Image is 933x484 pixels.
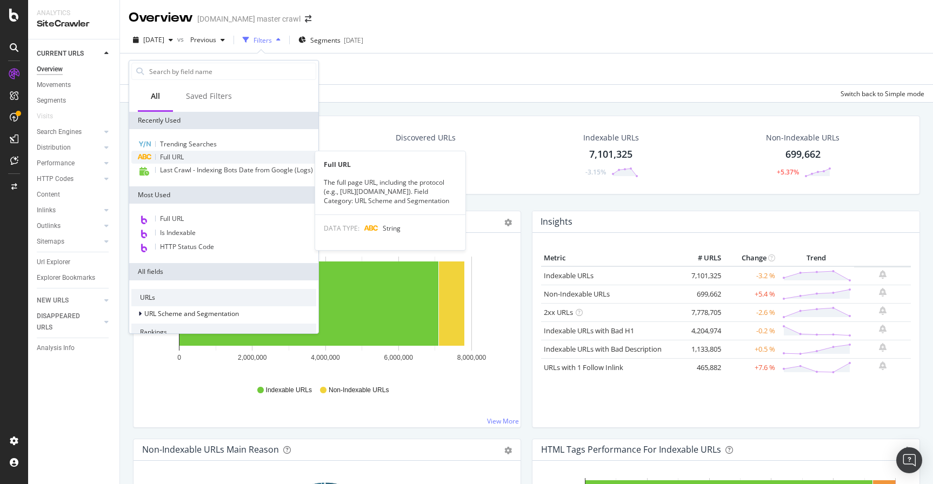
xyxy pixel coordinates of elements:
[37,311,101,333] a: DISAPPEARED URLS
[37,257,70,268] div: Url Explorer
[778,250,854,266] th: Trend
[37,95,112,106] a: Segments
[841,89,924,98] div: Switch back to Simple mode
[160,242,214,251] span: HTTP Status Code
[681,250,724,266] th: # URLS
[143,35,164,44] span: 2025 Sep. 22nd
[37,9,111,18] div: Analytics
[142,250,508,375] svg: A chart.
[324,224,359,233] span: DATA TYPE:
[160,152,184,162] span: Full URL
[37,64,63,75] div: Overview
[724,250,778,266] th: Change
[383,224,401,233] span: String
[344,36,363,45] div: [DATE]
[384,354,414,361] text: 6,000,000
[254,36,272,45] div: Filters
[129,186,318,204] div: Most Used
[541,214,572,229] h4: Insights
[544,307,573,317] a: 2xx URLs
[37,272,112,284] a: Explorer Bookmarks
[186,91,232,102] div: Saved Filters
[160,139,217,149] span: Trending Searches
[777,167,799,177] div: +5.37%
[37,48,84,59] div: CURRENT URLS
[266,386,312,395] span: Indexable URLs
[541,444,721,455] div: HTML Tags Performance for Indexable URLs
[544,362,623,372] a: URLs with 1 Follow Inlink
[329,386,389,395] span: Non-Indexable URLs
[197,14,301,24] div: [DOMAIN_NAME] master crawl
[37,173,74,185] div: HTTP Codes
[487,416,519,426] a: View More
[37,342,112,354] a: Analysis Info
[37,18,111,30] div: SiteCrawler
[396,132,456,143] div: Discovered URLs
[294,31,368,49] button: Segments[DATE]
[903,447,911,454] div: gear
[129,112,318,129] div: Recently Used
[544,289,610,299] a: Non-Indexable URLs
[37,79,112,91] a: Movements
[311,354,340,361] text: 4,000,000
[37,295,101,306] a: NEW URLS
[37,158,101,169] a: Performance
[37,295,69,306] div: NEW URLS
[879,361,887,370] div: bell-plus
[37,189,60,200] div: Content
[37,126,101,138] a: Search Engines
[144,309,239,318] span: URL Scheme and Segmentation
[724,266,778,285] td: -3.2 %
[37,64,112,75] a: Overview
[504,219,512,226] div: gear
[681,358,724,377] td: 465,882
[681,340,724,358] td: 1,133,805
[37,236,101,247] a: Sitemaps
[129,263,318,280] div: All fields
[160,165,313,174] span: Last Crawl - Indexing Bots Date from Google (Logs)
[681,303,724,321] td: 7,778,705
[37,126,82,138] div: Search Engines
[37,342,75,354] div: Analysis Info
[37,205,56,216] div: Inlinks
[724,358,778,377] td: +7.6 %
[681,266,724,285] td: 7,101,325
[37,220,61,232] div: Outlinks
[131,289,316,306] div: URLs
[37,111,64,122] a: Visits
[879,343,887,352] div: bell-plus
[836,85,924,102] button: Switch back to Simple mode
[37,311,91,333] div: DISAPPEARED URLS
[315,160,465,169] div: Full URL
[879,288,887,297] div: bell-plus
[37,111,53,122] div: Visits
[724,340,778,358] td: +0.5 %
[541,250,681,266] th: Metric
[186,35,216,44] span: Previous
[37,236,64,247] div: Sitemaps
[724,285,778,303] td: +5.4 %
[681,285,724,303] td: 699,662
[724,321,778,340] td: -0.2 %
[37,257,112,268] a: Url Explorer
[583,132,639,143] div: Indexable URLs
[544,271,594,280] a: Indexable URLs
[766,132,839,143] div: Non-Indexable URLs
[681,321,724,340] td: 4,204,974
[37,220,101,232] a: Outlinks
[129,9,193,27] div: Overview
[160,214,184,223] span: Full URL
[186,31,229,49] button: Previous
[160,228,196,237] span: Is Indexable
[404,147,448,162] div: 7,800,987
[37,272,95,284] div: Explorer Bookmarks
[131,324,316,341] div: Rankings
[177,35,186,44] span: vs
[879,270,887,279] div: bell-plus
[238,31,285,49] button: Filters
[544,344,662,354] a: Indexable URLs with Bad Description
[151,91,160,102] div: All
[879,306,887,315] div: bell-plus
[504,447,512,454] div: gear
